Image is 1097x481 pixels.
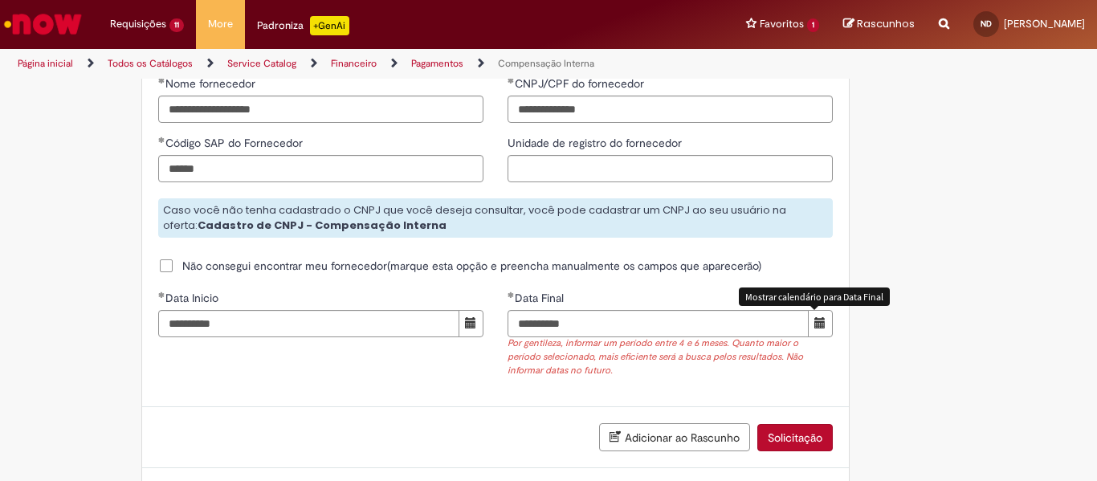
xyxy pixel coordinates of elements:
button: Solicitação [757,424,833,451]
a: Pagamentos [411,57,463,70]
input: Nome fornecedor [158,96,483,123]
button: Mostrar calendário para Data Inicio [459,310,483,337]
strong: Cadastro de CNPJ - Compensação Interna [198,218,447,233]
button: Adicionar ao Rascunho [599,423,750,451]
span: Data Inicio [165,291,222,305]
input: Data Inicio 01 March 2025 Saturday [158,310,459,337]
div: Caso você não tenha cadastrado o CNPJ que você deseja consultar, você pode cadastrar um CNPJ ao s... [158,198,833,238]
img: ServiceNow [2,8,84,40]
a: Todos os Catálogos [108,57,193,70]
span: Unidade de registro do fornecedor [508,136,685,150]
span: CNPJ/CPF do fornecedor [515,76,647,91]
span: Não consegui encontrar meu fornecedor(marque esta opção e preencha manualmente os campos que apar... [182,258,761,274]
input: CNPJ/CPF do fornecedor [508,96,833,123]
span: Nome fornecedor [165,76,259,91]
span: Obrigatório Preenchido [508,291,515,298]
a: Service Catalog [227,57,296,70]
div: Por gentileza, informar um período entre 4 e 6 meses. Quanto maior o período selecionado, mais ef... [508,337,833,377]
input: Data Final 28 September 2025 Sunday [508,310,809,337]
span: Obrigatório Preenchido [158,77,165,84]
button: Mostrar calendário para Data Final [808,310,833,337]
span: Código SAP do Fornecedor [165,136,306,150]
a: Financeiro [331,57,377,70]
a: Compensação Interna [498,57,594,70]
span: Data Final [515,291,567,305]
span: Obrigatório Preenchido [158,137,165,143]
input: Unidade de registro do fornecedor [508,155,833,182]
ul: Trilhas de página [12,49,720,79]
a: Página inicial [18,57,73,70]
span: [PERSON_NAME] [1004,17,1085,31]
div: Mostrar calendário para Data Final [739,287,890,306]
span: Obrigatório Preenchido [508,77,515,84]
span: Obrigatório Preenchido [158,291,165,298]
input: Código SAP do Fornecedor [158,155,483,182]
